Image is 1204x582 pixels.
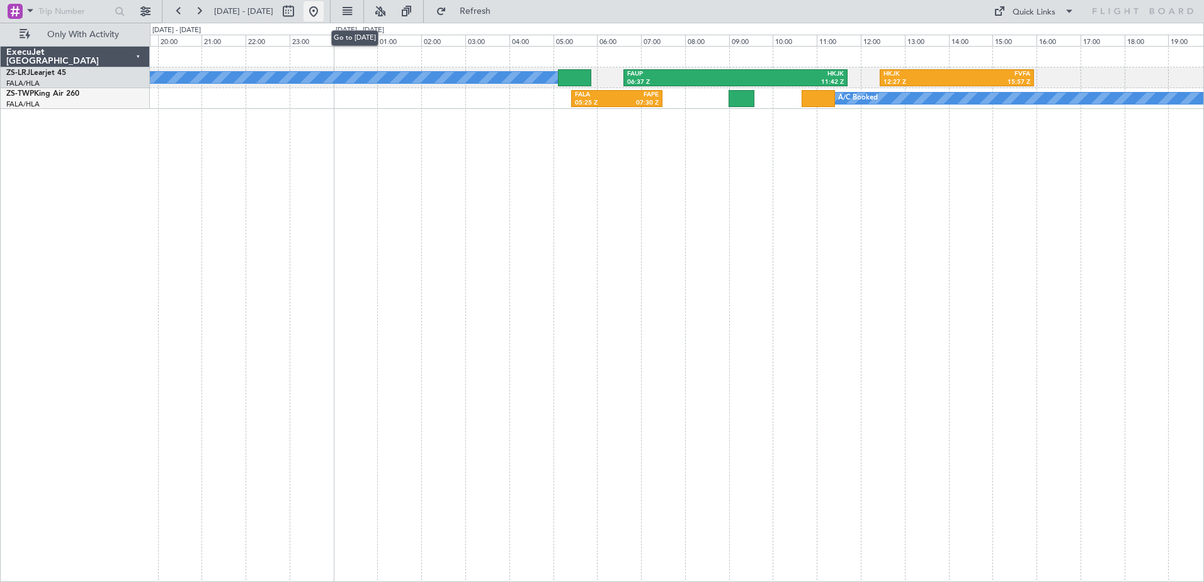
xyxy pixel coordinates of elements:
div: 12:00 [861,35,905,46]
div: 02:00 [421,35,465,46]
span: ZS-LRJ [6,69,30,77]
input: Trip Number [38,2,111,21]
div: 04:00 [509,35,554,46]
div: HKJK [735,70,844,79]
a: FALA/HLA [6,100,40,109]
span: Refresh [449,7,502,16]
div: 09:00 [729,35,773,46]
div: 05:25 Z [575,99,617,108]
div: FVFA [957,70,1030,79]
div: 07:00 [641,35,685,46]
div: 23:00 [290,35,334,46]
a: ZS-TWPKing Air 260 [6,90,79,98]
button: Refresh [430,1,506,21]
span: [DATE] - [DATE] [214,6,273,17]
div: HKJK [883,70,957,79]
div: [DATE] - [DATE] [152,25,201,36]
div: FALA [575,91,617,100]
a: FALA/HLA [6,79,40,88]
div: 01:00 [377,35,421,46]
div: 13:00 [905,35,949,46]
button: Quick Links [987,1,1081,21]
div: Quick Links [1013,6,1055,19]
div: 22:00 [246,35,290,46]
button: Only With Activity [14,25,137,45]
a: ZS-LRJLearjet 45 [6,69,66,77]
div: Go to [DATE] [331,30,378,46]
div: FAPE [617,91,659,100]
div: 11:42 Z [735,78,844,87]
div: 14:00 [949,35,993,46]
div: 05:00 [554,35,598,46]
div: 12:27 Z [883,78,957,87]
div: 20:00 [158,35,202,46]
span: Only With Activity [33,30,133,39]
div: 11:00 [817,35,861,46]
div: 18:00 [1125,35,1169,46]
div: 21:00 [202,35,246,46]
div: 06:00 [597,35,641,46]
div: 10:00 [773,35,817,46]
div: 08:00 [685,35,729,46]
div: 15:57 Z [957,78,1030,87]
div: 03:00 [465,35,509,46]
div: 16:00 [1036,35,1081,46]
span: ZS-TWP [6,90,34,98]
div: 07:30 Z [617,99,659,108]
div: 15:00 [992,35,1036,46]
div: FAUP [627,70,735,79]
div: 17:00 [1081,35,1125,46]
div: A/C Booked [838,89,878,108]
div: 06:37 Z [627,78,735,87]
